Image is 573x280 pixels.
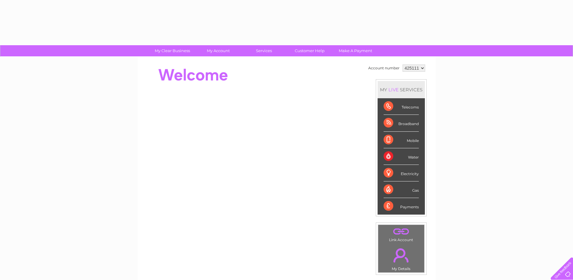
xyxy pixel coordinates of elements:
[378,81,425,98] div: MY SERVICES
[384,132,419,148] div: Mobile
[384,165,419,181] div: Electricity
[378,225,425,244] td: Link Account
[384,198,419,214] div: Payments
[380,226,423,237] a: .
[384,98,419,115] div: Telecoms
[285,45,335,56] a: Customer Help
[378,243,425,273] td: My Details
[387,87,400,93] div: LIVE
[384,115,419,131] div: Broadband
[239,45,289,56] a: Services
[148,45,197,56] a: My Clear Business
[380,245,423,266] a: .
[331,45,380,56] a: Make A Payment
[193,45,243,56] a: My Account
[367,63,401,73] td: Account number
[384,181,419,198] div: Gas
[384,148,419,165] div: Water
